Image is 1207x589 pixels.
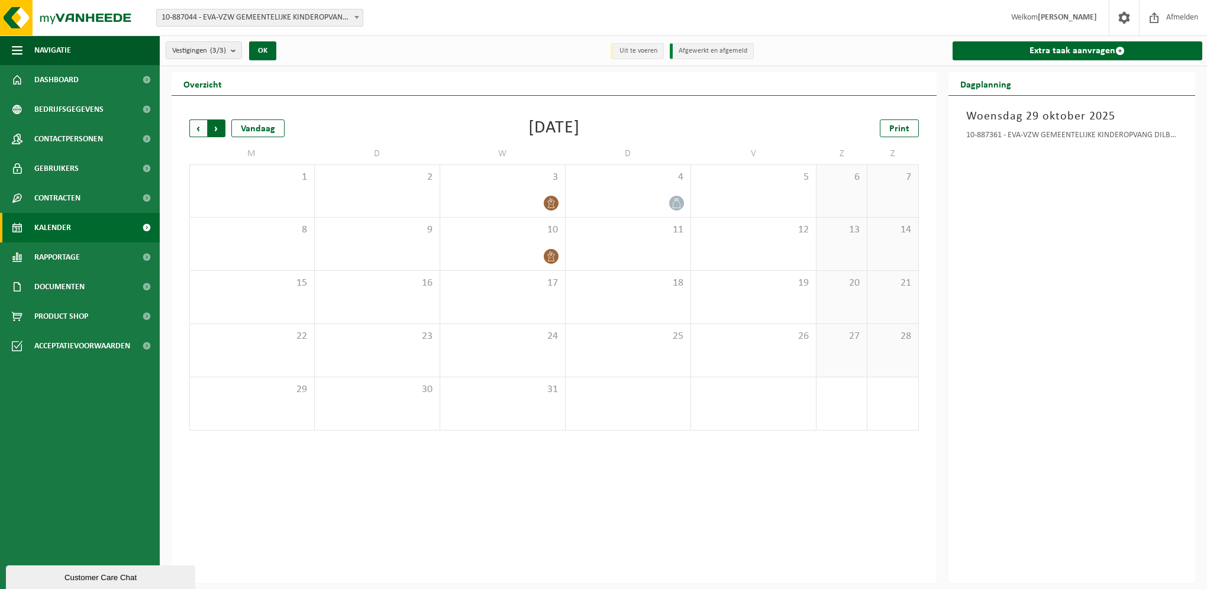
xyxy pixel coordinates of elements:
[528,119,580,137] div: [DATE]
[816,143,867,164] td: Z
[231,119,285,137] div: Vandaag
[572,277,685,290] span: 18
[966,108,1178,125] h3: Woensdag 29 oktober 2025
[867,143,918,164] td: Z
[822,277,861,290] span: 20
[446,224,559,237] span: 10
[166,41,242,59] button: Vestigingen(3/3)
[566,143,691,164] td: D
[34,124,103,154] span: Contactpersonen
[196,383,308,396] span: 29
[196,277,308,290] span: 15
[34,35,71,65] span: Navigatie
[189,143,315,164] td: M
[446,383,559,396] span: 31
[315,143,440,164] td: D
[208,119,225,137] span: Volgende
[953,41,1203,60] a: Extra taak aanvragen
[446,277,559,290] span: 17
[196,224,308,237] span: 8
[196,330,308,343] span: 22
[572,171,685,184] span: 4
[196,171,308,184] span: 1
[210,47,226,54] count: (3/3)
[189,119,207,137] span: Vorige
[6,563,198,589] iframe: chat widget
[691,143,816,164] td: V
[34,65,79,95] span: Dashboard
[446,171,559,184] span: 3
[34,213,71,242] span: Kalender
[440,143,566,164] td: W
[321,330,434,343] span: 23
[880,119,919,137] a: Print
[572,330,685,343] span: 25
[34,242,80,272] span: Rapportage
[697,277,810,290] span: 19
[321,224,434,237] span: 9
[873,330,912,343] span: 28
[321,171,434,184] span: 2
[697,224,810,237] span: 12
[822,171,861,184] span: 6
[157,9,363,26] span: 10-887044 - EVA-VZW GEMEENTELIJKE KINDEROPVANG DILBEEK - ITTERBEEK
[572,224,685,237] span: 11
[172,42,226,60] span: Vestigingen
[1038,13,1097,22] strong: [PERSON_NAME]
[873,171,912,184] span: 7
[34,302,88,331] span: Product Shop
[34,272,85,302] span: Documenten
[873,224,912,237] span: 14
[321,383,434,396] span: 30
[822,330,861,343] span: 27
[873,277,912,290] span: 21
[697,171,810,184] span: 5
[697,330,810,343] span: 26
[446,330,559,343] span: 24
[321,277,434,290] span: 16
[34,331,130,361] span: Acceptatievoorwaarden
[822,224,861,237] span: 13
[948,72,1023,95] h2: Dagplanning
[670,43,754,59] li: Afgewerkt en afgemeld
[34,154,79,183] span: Gebruikers
[34,183,80,213] span: Contracten
[889,124,909,134] span: Print
[966,131,1178,143] div: 10-887361 - EVA-VZW GEMEENTELIJKE KINDEROPVANG DILBEEK BERGSKE - [GEOGRAPHIC_DATA]
[172,72,234,95] h2: Overzicht
[249,41,276,60] button: OK
[611,43,664,59] li: Uit te voeren
[156,9,363,27] span: 10-887044 - EVA-VZW GEMEENTELIJKE KINDEROPVANG DILBEEK - ITTERBEEK
[34,95,104,124] span: Bedrijfsgegevens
